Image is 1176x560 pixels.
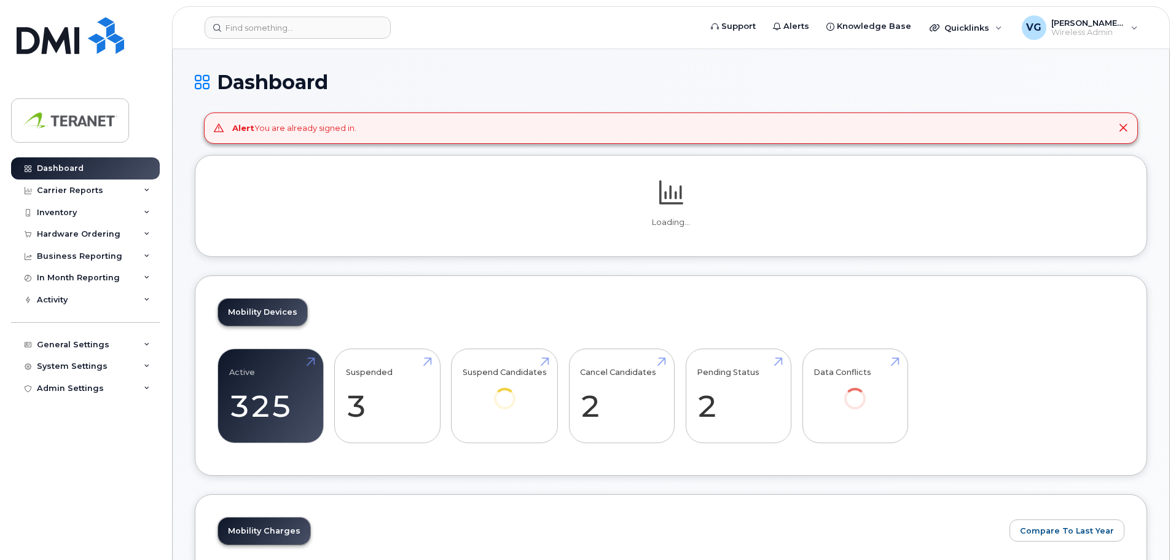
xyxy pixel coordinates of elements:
button: Compare To Last Year [1009,519,1124,542]
a: Suspended 3 [346,355,429,436]
strong: Alert [232,123,254,133]
div: You are already signed in. [232,122,356,134]
p: Loading... [218,217,1124,228]
span: Compare To Last Year [1020,525,1114,537]
a: Cancel Candidates 2 [580,355,663,436]
a: Mobility Devices [218,299,307,326]
a: Data Conflicts [813,355,896,426]
a: Suspend Candidates [463,355,547,426]
h1: Dashboard [195,71,1147,93]
a: Active 325 [229,355,312,436]
a: Pending Status 2 [697,355,780,436]
a: Mobility Charges [218,518,310,545]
